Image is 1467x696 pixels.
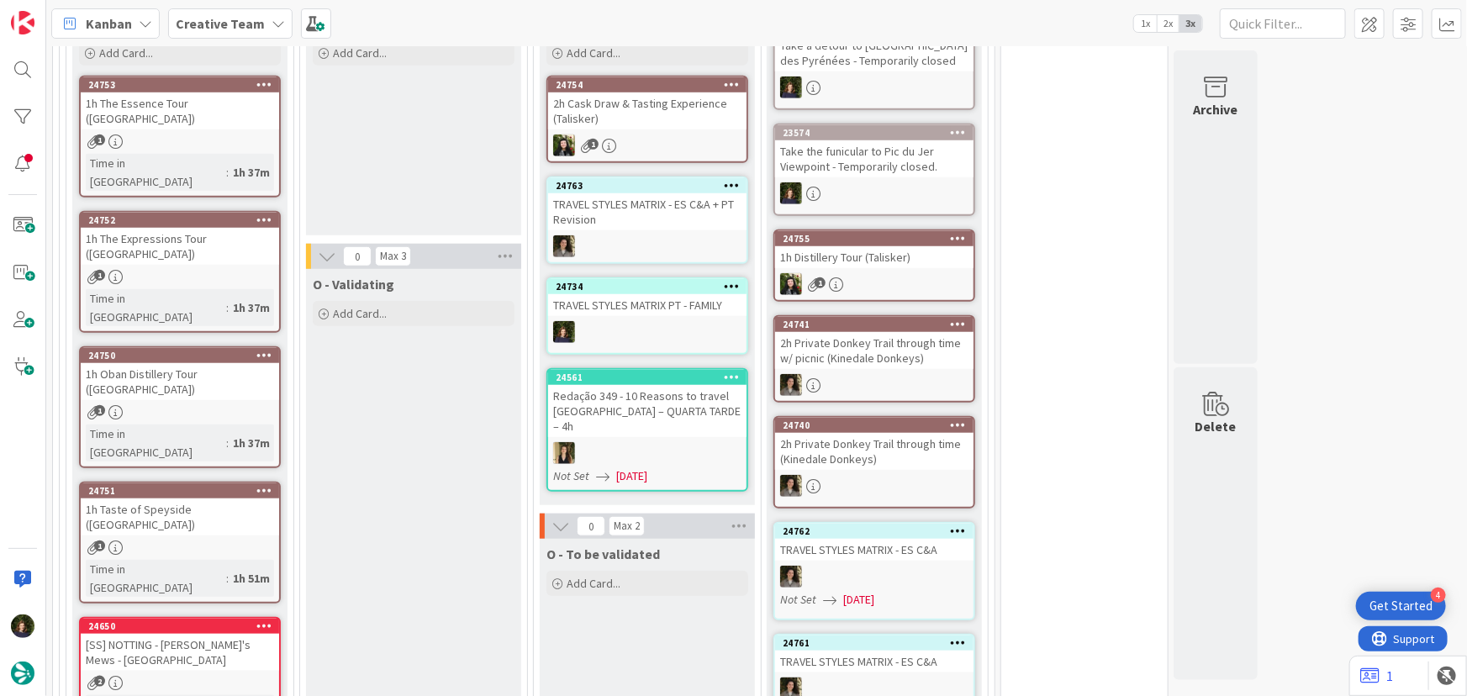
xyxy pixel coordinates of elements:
div: 24754 [556,79,747,91]
span: : [226,569,229,588]
div: Max 2 [614,522,640,530]
div: 247501h Oban Distillery Tour ([GEOGRAPHIC_DATA]) [81,348,279,400]
span: 1 [94,405,105,416]
div: TRAVEL STYLES MATRIX PT - FAMILY [548,294,747,316]
div: 247542h Cask Draw & Tasting Experience (Talisker) [548,77,747,129]
div: 24754 [548,77,747,92]
span: O - Validating [313,276,394,293]
div: 24763 [556,180,747,192]
div: 24753 [88,79,279,91]
div: 24734 [556,281,747,293]
div: 24762 [775,524,974,539]
div: 24650 [88,620,279,632]
div: Get Started [1369,598,1433,614]
div: 2h Private Donkey Trail through time (Kinedale Donkeys) [775,433,974,470]
span: 3x [1179,15,1202,32]
img: avatar [11,662,34,685]
a: 1 [1360,666,1393,686]
div: 247551h Distillery Tour (Talisker) [775,231,974,268]
div: [SS] NOTTING - [PERSON_NAME]'s Mews - [GEOGRAPHIC_DATA] [81,634,279,671]
div: 1h 37m [229,434,274,452]
div: Delete [1195,416,1237,436]
div: 24755 [775,231,974,246]
img: MC [780,76,802,98]
div: Time in [GEOGRAPHIC_DATA] [86,424,226,461]
b: Creative Team [176,15,265,32]
img: MC [553,321,575,343]
div: 24751 [88,485,279,497]
img: BC [780,273,802,295]
span: Support [35,3,77,23]
div: TRAVEL STYLES MATRIX - ES C&A [775,651,974,672]
span: 1 [94,134,105,145]
div: 247412h Private Donkey Trail through time w/ picnic (Kinedale Donkeys) [775,317,974,369]
div: SP [548,442,747,464]
span: O - To be validated [546,546,660,562]
div: 24762TRAVEL STYLES MATRIX - ES C&A [775,524,974,561]
div: 2h Cask Draw & Tasting Experience (Talisker) [548,92,747,129]
div: 24763 [548,178,747,193]
div: 24650[SS] NOTTING - [PERSON_NAME]'s Mews - [GEOGRAPHIC_DATA] [81,619,279,671]
div: 1h The Expressions Tour ([GEOGRAPHIC_DATA]) [81,228,279,265]
div: 24753 [81,77,279,92]
span: Add Card... [333,45,387,61]
div: 247531h The Essence Tour ([GEOGRAPHIC_DATA]) [81,77,279,129]
img: MS [553,235,575,257]
div: 1h Distillery Tour (Talisker) [775,246,974,268]
span: 1x [1134,15,1157,32]
div: Time in [GEOGRAPHIC_DATA] [86,289,226,326]
div: 1h 51m [229,569,274,588]
div: 24561 [556,372,747,383]
span: [DATE] [843,591,874,609]
div: 23574 [775,125,974,140]
div: 24561 [548,370,747,385]
img: MS [780,475,802,497]
div: 23574Take the funicular to Pic du Jer Viewpoint - Temporarily closed. [775,125,974,177]
div: BC [775,273,974,295]
div: 247521h The Expressions Tour ([GEOGRAPHIC_DATA]) [81,213,279,265]
div: Take a detour to [GEOGRAPHIC_DATA] des Pyrénées - Temporarily closed [775,34,974,71]
div: 24763TRAVEL STYLES MATRIX - ES C&A + PT Revision [548,178,747,230]
div: MS [775,475,974,497]
span: [DATE] [616,467,647,485]
img: MS [780,566,802,588]
div: BC [548,134,747,156]
div: 24740 [775,418,974,433]
span: : [226,434,229,452]
span: Kanban [86,13,132,34]
div: 24752 [88,214,279,226]
span: 2x [1157,15,1179,32]
div: TRAVEL STYLES MATRIX - ES C&A + PT Revision [548,193,747,230]
div: 24762 [783,525,974,537]
div: MC [548,321,747,343]
span: 2 [94,676,105,687]
img: MC [11,614,34,638]
div: 4 [1431,588,1446,603]
span: 0 [343,246,372,266]
div: MS [775,374,974,396]
div: Time in [GEOGRAPHIC_DATA] [86,154,226,191]
div: TRAVEL STYLES MATRIX - ES C&A [775,539,974,561]
div: 1h Oban Distillery Tour ([GEOGRAPHIC_DATA]) [81,363,279,400]
div: 2h Private Donkey Trail through time w/ picnic (Kinedale Donkeys) [775,332,974,369]
div: 1h Taste of Speyside ([GEOGRAPHIC_DATA]) [81,498,279,535]
div: MC [775,182,974,204]
div: 24734TRAVEL STYLES MATRIX PT - FAMILY [548,279,747,316]
div: 24761TRAVEL STYLES MATRIX - ES C&A [775,635,974,672]
img: MS [780,374,802,396]
span: 1 [94,270,105,281]
img: SP [553,442,575,464]
div: Archive [1194,99,1238,119]
span: 0 [577,516,605,536]
div: 24761 [783,637,974,649]
span: : [226,163,229,182]
div: 24750 [81,348,279,363]
div: 24750 [88,350,279,361]
div: Open Get Started checklist, remaining modules: 4 [1356,592,1446,620]
div: 24761 [775,635,974,651]
div: MC [775,76,974,98]
div: Time in [GEOGRAPHIC_DATA] [86,560,226,597]
i: Not Set [780,592,816,607]
span: Add Card... [333,306,387,321]
div: 24561Redação 349 - 10 Reasons to travel [GEOGRAPHIC_DATA] – QUARTA TARDE – 4h [548,370,747,437]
